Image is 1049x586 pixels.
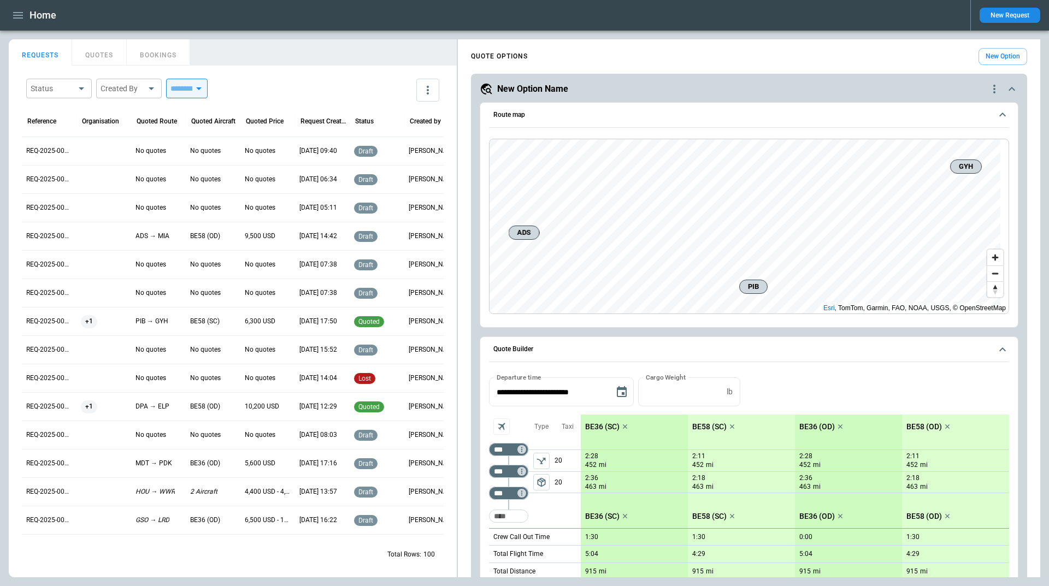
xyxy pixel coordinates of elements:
[585,550,598,558] p: 5:04
[562,422,574,431] p: Taxi
[906,533,920,541] p: 1:30
[533,474,550,490] span: Type of sector
[299,260,337,269] p: 08/26/2025 07:38
[299,516,337,525] p: 08/04/2025 16:22
[356,403,382,411] span: quoted
[26,175,72,184] p: REQ-2025-000263
[533,474,550,490] button: left aligned
[135,516,169,525] p: GSO → LRD
[246,117,284,125] div: Quoted Price
[409,374,455,383] p: Ben Gundermann
[979,48,1027,65] button: New Option
[409,459,455,468] p: Allen Maki
[493,418,510,435] span: Aircraft selection
[356,204,375,212] span: draft
[493,549,543,559] p: Total Flight Time
[489,337,1009,362] button: Quote Builder
[245,317,275,326] p: 6,300 USD
[300,117,347,125] div: Request Created At (UTC-05:00)
[599,460,606,470] p: mi
[813,460,821,470] p: mi
[26,430,72,440] p: REQ-2025-000254
[823,303,1006,313] div: , TomTom, Garmin, FAO, NOAA, USGS, © OpenStreetMap
[533,453,550,469] button: left aligned
[299,288,337,298] p: 08/26/2025 07:38
[799,533,812,541] p: 0:00
[611,381,633,403] button: Choose date, selected date is Sep 2, 2025
[356,176,375,184] span: draft
[26,345,72,354] p: REQ-2025-000257
[135,260,166,269] p: No quotes
[245,516,291,525] p: 6,500 USD - 11,300 USD
[409,146,455,156] p: George O'Bryan
[190,288,221,298] p: No quotes
[744,281,763,292] span: PIB
[299,430,337,440] p: 08/22/2025 08:03
[356,261,375,269] span: draft
[823,304,835,312] a: Esri
[799,452,812,460] p: 2:28
[489,139,1009,315] div: Route map
[299,203,337,212] p: 08/27/2025 05:11
[82,117,119,125] div: Organisation
[245,260,275,269] p: No quotes
[356,289,375,297] span: draft
[409,402,455,411] p: Ben Gundermann
[409,317,455,326] p: Allen Maki
[299,146,337,156] p: 08/29/2025 09:40
[299,175,337,184] p: 08/27/2025 06:34
[135,175,166,184] p: No quotes
[245,203,275,212] p: No quotes
[356,375,373,382] span: lost
[135,374,166,383] p: No quotes
[245,430,275,440] p: No quotes
[799,474,812,482] p: 2:36
[489,103,1009,128] button: Route map
[245,487,291,496] p: 4,400 USD - 4,900 USD
[31,83,74,94] div: Status
[190,430,221,440] p: No quotes
[409,175,455,184] p: George O'Bryan
[135,288,166,298] p: No quotes
[416,79,439,102] button: more
[190,146,221,156] p: No quotes
[471,54,528,59] h4: QUOTE OPTIONS
[245,232,275,241] p: 9,500 USD
[906,452,920,460] p: 2:11
[135,459,172,468] p: MDT → PDK
[585,474,598,482] p: 2:36
[489,443,528,456] div: Too short
[299,232,337,241] p: 08/26/2025 14:42
[245,402,279,411] p: 10,200 USD
[706,482,714,492] p: mi
[692,460,704,470] p: 452
[190,175,221,184] p: No quotes
[692,550,705,558] p: 4:29
[799,422,835,431] p: BE36 (OD)
[692,422,727,431] p: BE58 (SC)
[906,567,918,576] p: 915
[190,203,221,212] p: No quotes
[493,532,550,542] p: Crew Call Out Time
[555,450,581,471] p: 20
[409,487,455,496] p: George O'Bryan
[191,117,235,125] div: Quoted Aircraft
[813,482,821,492] p: mi
[493,346,533,353] h6: Quote Builder
[497,83,568,95] h5: New Option Name
[599,567,606,576] p: mi
[355,117,374,125] div: Status
[493,567,535,576] p: Total Distance
[9,39,72,66] button: REQUESTS
[988,82,1001,96] div: quote-option-actions
[299,374,337,383] p: 08/22/2025 14:04
[299,402,337,411] p: 08/22/2025 12:29
[127,39,190,66] button: BOOKINGS
[190,374,221,383] p: No quotes
[190,232,220,241] p: BE58 (OD)
[489,510,528,523] div: Too short
[799,567,811,576] p: 915
[387,550,421,559] p: Total Rows:
[30,9,56,22] h1: Home
[26,487,72,496] p: REQ-2025-000252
